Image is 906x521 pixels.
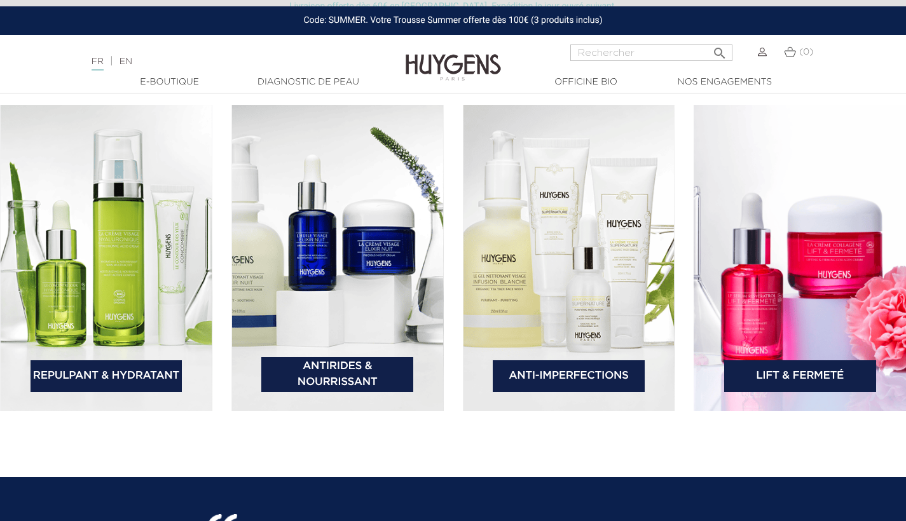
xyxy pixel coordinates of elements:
[523,76,650,89] a: Officine Bio
[570,44,732,61] input: Rechercher
[231,105,444,411] img: bannière catégorie 2
[661,76,788,89] a: Nos engagements
[406,34,501,83] img: Huygens
[694,105,906,411] img: bannière catégorie 4
[463,105,675,411] img: bannière catégorie 3
[92,57,104,71] a: FR
[261,357,413,392] a: Antirides & Nourrissant
[493,360,645,392] a: Anti-Imperfections
[120,57,132,66] a: EN
[106,76,233,89] a: E-Boutique
[724,360,876,392] a: Lift & Fermeté
[712,42,727,57] i: 
[31,360,182,392] a: Repulpant & Hydratant
[85,54,368,69] div: |
[708,41,731,58] button: 
[245,76,372,89] a: Diagnostic de peau
[799,48,813,57] span: (0)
